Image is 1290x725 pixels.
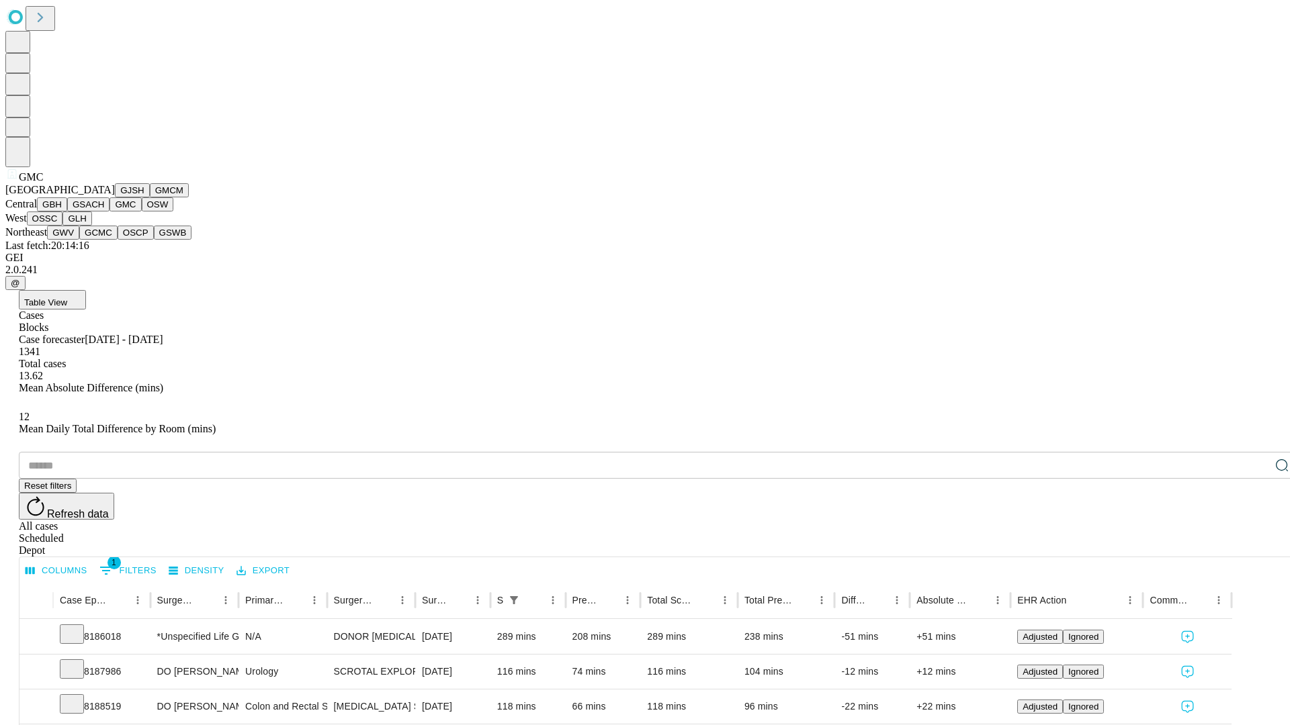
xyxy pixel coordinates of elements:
button: Sort [449,591,468,610]
button: Sort [793,591,812,610]
button: OSSC [27,211,63,226]
div: *Unspecified Life Gift Of [157,620,232,654]
span: 1341 [19,346,40,357]
button: Menu [544,591,562,610]
button: Menu [888,591,906,610]
div: Predicted In Room Duration [572,595,599,606]
div: EHR Action [1017,595,1066,606]
button: OSCP [118,226,154,240]
div: 289 mins [497,620,559,654]
div: Absolute Difference [916,595,968,606]
span: 1 [107,556,121,569]
div: N/A [245,620,320,654]
button: Ignored [1063,665,1104,679]
button: Menu [128,591,147,610]
div: Comments [1150,595,1189,606]
button: Sort [286,591,305,610]
button: Adjusted [1017,665,1063,679]
button: Sort [1068,591,1086,610]
div: 118 mins [497,689,559,724]
button: GSACH [67,197,110,211]
div: 208 mins [572,620,634,654]
div: Primary Service [245,595,284,606]
span: Adjusted [1023,702,1058,712]
span: Northeast [5,226,47,238]
button: GMCM [150,183,189,197]
button: Sort [869,591,888,610]
button: Expand [26,626,46,649]
div: Colon and Rectal Surgery [245,689,320,724]
button: Sort [970,591,988,610]
div: 104 mins [744,655,828,689]
button: Adjusted [1017,699,1063,714]
button: OSW [142,197,174,211]
div: [DATE] [422,620,484,654]
div: Total Scheduled Duration [647,595,695,606]
button: GBH [37,197,67,211]
div: DO [PERSON_NAME] [157,655,232,689]
span: Ignored [1068,667,1099,677]
div: [MEDICAL_DATA] SKIN [MEDICAL_DATA] AND MUSCLE [334,689,408,724]
span: [DATE] - [DATE] [85,334,163,345]
button: Table View [19,290,86,309]
span: Last fetch: 20:14:16 [5,240,89,251]
span: 12 [19,411,30,422]
button: Menu [618,591,637,610]
button: GMC [110,197,141,211]
button: Export [233,561,293,581]
button: Density [165,561,228,581]
span: Adjusted [1023,667,1058,677]
button: GSWB [154,226,192,240]
span: Refresh data [47,508,109,520]
div: 289 mins [647,620,731,654]
span: [GEOGRAPHIC_DATA] [5,184,115,195]
button: Show filters [96,560,160,581]
button: Menu [216,591,235,610]
div: [DATE] [422,689,484,724]
span: Central [5,198,37,209]
div: 116 mins [647,655,731,689]
span: Case forecaster [19,334,85,345]
span: Table View [24,297,67,307]
span: Ignored [1068,702,1099,712]
span: Reset filters [24,481,71,491]
div: GEI [5,252,1285,264]
div: 1 active filter [505,591,523,610]
button: Menu [1209,591,1228,610]
button: Sort [198,591,216,610]
span: 13.62 [19,370,43,381]
span: Mean Absolute Difference (mins) [19,382,163,393]
div: Total Predicted Duration [744,595,793,606]
button: Menu [305,591,324,610]
span: GMC [19,171,43,183]
div: -12 mins [841,655,903,689]
button: GCMC [79,226,118,240]
span: Ignored [1068,632,1099,642]
button: Sort [599,591,618,610]
div: DO [PERSON_NAME] Do [157,689,232,724]
button: GWV [47,226,79,240]
button: @ [5,276,26,290]
button: Reset filters [19,479,77,493]
div: +22 mins [916,689,1004,724]
button: Sort [110,591,128,610]
div: 116 mins [497,655,559,689]
div: 8188519 [60,689,144,724]
button: Sort [697,591,716,610]
div: 66 mins [572,689,634,724]
div: DONOR [MEDICAL_DATA] CADAVER [334,620,408,654]
div: SCROTAL EXPLORATION [334,655,408,689]
button: GLH [62,211,91,226]
button: Expand [26,661,46,684]
button: Sort [374,591,393,610]
div: +51 mins [916,620,1004,654]
button: Show filters [505,591,523,610]
div: +12 mins [916,655,1004,689]
div: 118 mins [647,689,731,724]
div: Case Epic Id [60,595,108,606]
div: Surgery Name [334,595,373,606]
button: Ignored [1063,699,1104,714]
div: 8187986 [60,655,144,689]
div: 238 mins [744,620,828,654]
div: Difference [841,595,867,606]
